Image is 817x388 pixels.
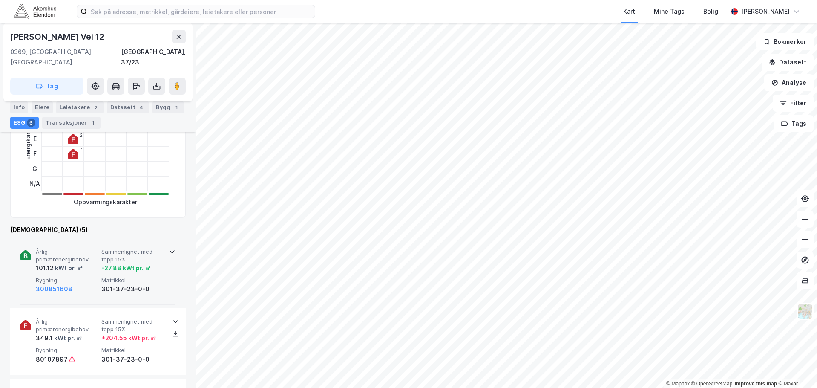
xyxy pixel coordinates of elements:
div: 1 [89,119,97,127]
span: Sammenlignet med topp 15% [101,248,164,263]
button: Tags [774,115,814,132]
div: 349.1 [36,333,82,343]
iframe: Chat Widget [774,347,817,388]
div: Bygg [152,101,184,113]
button: Tag [10,78,83,95]
div: 301-37-23-0-0 [101,284,164,294]
img: Z [797,303,813,319]
div: Mine Tags [654,6,685,17]
input: Søk på adresse, matrikkel, gårdeiere, leietakere eller personer [87,5,315,18]
div: + 204.55 kWt pr. ㎡ [101,333,156,343]
div: 101.12 [36,263,83,273]
a: OpenStreetMap [691,381,733,387]
div: 6 [27,119,35,127]
span: Årlig primærenergibehov [36,248,98,263]
div: 4 [137,103,146,112]
div: Transaksjoner [42,117,101,129]
div: Kart [623,6,635,17]
span: Årlig primærenergibehov [36,318,98,333]
div: Bolig [703,6,718,17]
div: F [29,146,40,161]
a: Mapbox [666,381,690,387]
div: N/A [29,176,40,191]
div: G [29,161,40,176]
div: Leietakere [56,101,104,113]
div: [GEOGRAPHIC_DATA], 37/23 [121,47,186,67]
button: Analyse [764,74,814,91]
div: Energikarakter [23,117,33,160]
div: 80107897 [36,354,68,365]
img: akershus-eiendom-logo.9091f326c980b4bce74ccdd9f866810c.svg [14,4,56,19]
span: Matrikkel [101,347,164,354]
button: Filter [773,95,814,112]
span: Sammenlignet med topp 15% [101,318,164,333]
span: Bygning [36,347,98,354]
div: Datasett [107,101,149,113]
div: [PERSON_NAME] Vei 12 [10,30,106,43]
div: Oppvarmingskarakter [74,197,137,207]
button: Bokmerker [756,33,814,50]
span: Bygning [36,277,98,284]
div: 2 [80,133,83,138]
div: 1 [81,148,83,153]
div: Eiere [32,101,53,113]
div: kWt pr. ㎡ [54,263,83,273]
button: 300851608 [36,284,72,294]
div: 0369, [GEOGRAPHIC_DATA], [GEOGRAPHIC_DATA] [10,47,121,67]
div: 2 [92,103,100,112]
button: Datasett [762,54,814,71]
div: Info [10,101,28,113]
div: 301-37-23-0-0 [101,354,164,365]
div: [PERSON_NAME] [741,6,790,17]
div: ESG [10,117,39,129]
div: E [29,131,40,146]
div: 1 [172,103,181,112]
div: [DEMOGRAPHIC_DATA] (5) [10,225,186,235]
div: -27.88 kWt pr. ㎡ [101,263,151,273]
span: Matrikkel [101,277,164,284]
a: Improve this map [735,381,777,387]
div: kWt pr. ㎡ [53,333,82,343]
